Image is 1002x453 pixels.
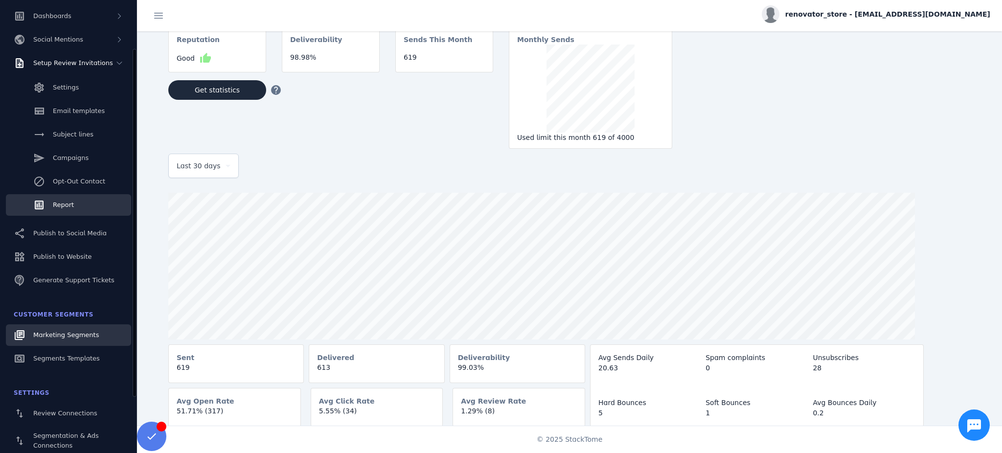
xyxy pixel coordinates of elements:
[33,331,99,339] span: Marketing Segments
[813,408,915,418] div: 0.2
[706,363,808,373] div: 0
[290,35,342,52] mat-card-subtitle: Deliverability
[461,396,526,406] mat-card-subtitle: Avg Review Rate
[33,36,83,43] span: Social Mentions
[169,406,300,424] mat-card-content: 51.71% (317)
[53,154,89,161] span: Campaigns
[598,398,701,408] div: Hard Bounces
[53,107,105,114] span: Email templates
[517,35,574,45] mat-card-subtitle: Monthly Sends
[706,353,808,363] div: Spam complaints
[311,406,443,424] mat-card-content: 5.55% (34)
[6,403,131,424] a: Review Connections
[813,363,915,373] div: 28
[6,124,131,145] a: Subject lines
[6,194,131,216] a: Report
[458,353,510,362] mat-card-subtitle: Deliverability
[177,353,194,362] mat-card-subtitle: Sent
[177,160,221,172] span: Last 30 days
[53,131,93,138] span: Subject lines
[517,133,664,143] div: Used limit this month 619 of 4000
[813,353,915,363] div: Unsubscribes
[762,5,779,23] img: profile.jpg
[404,35,472,52] mat-card-subtitle: Sends This Month
[33,253,91,260] span: Publish to Website
[53,178,105,185] span: Opt-Out Contact
[762,5,990,23] button: renovator_store - [EMAIL_ADDRESS][DOMAIN_NAME]
[6,348,131,369] a: Segments Templates
[177,53,195,64] span: Good
[169,362,303,381] mat-card-content: 619
[6,100,131,122] a: Email templates
[785,9,990,20] span: renovator_store - [EMAIL_ADDRESS][DOMAIN_NAME]
[598,408,701,418] div: 5
[317,353,354,362] mat-card-subtitle: Delivered
[6,324,131,346] a: Marketing Segments
[6,77,131,98] a: Settings
[6,171,131,192] a: Opt-Out Contact
[290,52,371,63] div: 98.98%
[453,406,585,424] mat-card-content: 1.29% (8)
[6,223,131,244] a: Publish to Social Media
[450,362,585,381] mat-card-content: 99.03%
[706,398,808,408] div: Soft Bounces
[6,270,131,291] a: Generate Support Tickets
[33,409,97,417] span: Review Connections
[14,389,49,396] span: Settings
[33,276,114,284] span: Generate Support Tickets
[33,59,113,67] span: Setup Review Invitations
[53,84,79,91] span: Settings
[537,434,603,445] span: © 2025 StackTome
[6,246,131,268] a: Publish to Website
[177,396,234,406] mat-card-subtitle: Avg Open Rate
[813,398,915,408] div: Avg Bounces Daily
[168,80,266,100] button: Get statistics
[33,229,107,237] span: Publish to Social Media
[309,362,444,381] mat-card-content: 613
[14,311,93,318] span: Customer Segments
[598,363,701,373] div: 20.63
[33,355,100,362] span: Segments Templates
[706,408,808,418] div: 1
[200,52,211,64] mat-icon: thumb_up
[319,396,375,406] mat-card-subtitle: Avg Click Rate
[53,201,74,208] span: Report
[33,12,71,20] span: Dashboards
[598,353,701,363] div: Avg Sends Daily
[6,147,131,169] a: Campaigns
[177,35,220,52] mat-card-subtitle: Reputation
[195,87,240,93] span: Get statistics
[396,52,493,70] mat-card-content: 619
[33,432,99,449] span: Segmentation & Ads Connections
